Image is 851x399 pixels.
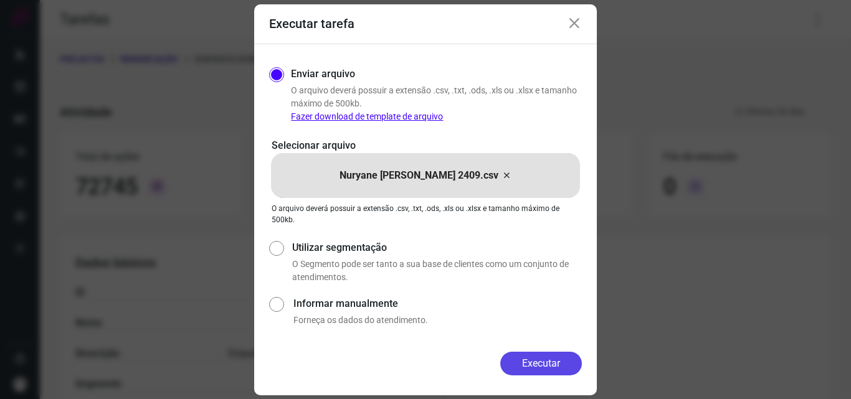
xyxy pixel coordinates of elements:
label: Enviar arquivo [291,67,355,82]
label: Utilizar segmentação [292,240,582,255]
button: Executar [500,352,582,375]
p: O Segmento pode ser tanto a sua base de clientes como um conjunto de atendimentos. [292,258,582,284]
label: Informar manualmente [293,296,582,311]
a: Fazer download de template de arquivo [291,111,443,121]
p: O arquivo deverá possuir a extensão .csv, .txt, .ods, .xls ou .xlsx e tamanho máximo de 500kb. [291,84,582,123]
p: Nuryane [PERSON_NAME] 2409.csv [340,168,498,183]
h3: Executar tarefa [269,16,354,31]
p: O arquivo deverá possuir a extensão .csv, .txt, .ods, .xls ou .xlsx e tamanho máximo de 500kb. [272,203,579,225]
p: Forneça os dados do atendimento. [293,314,582,327]
p: Selecionar arquivo [272,138,579,153]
